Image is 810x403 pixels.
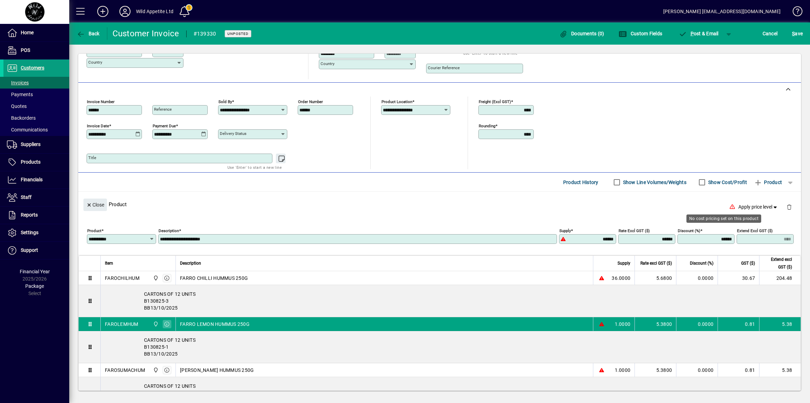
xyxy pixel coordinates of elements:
span: Support [21,247,38,253]
mat-label: Supply [559,228,571,233]
app-page-header-button: Back [69,27,107,40]
mat-label: Description [159,228,179,233]
span: Products [21,159,40,165]
span: [PERSON_NAME] HUMMUS 250G [180,367,254,374]
button: Save [790,27,804,40]
span: Product History [563,177,598,188]
mat-label: Product location [381,99,412,104]
a: Quotes [3,100,69,112]
span: S [792,31,795,36]
div: Customer Invoice [112,28,179,39]
span: Extend excl GST ($) [764,256,792,271]
span: 36.0000 [612,275,630,282]
label: Show Cost/Profit [707,179,747,186]
button: Delete [781,199,798,215]
a: Backorders [3,112,69,124]
span: ave [792,28,803,39]
span: GST ($) [741,259,755,267]
span: Description [180,259,201,267]
span: ost & Email [678,31,719,36]
span: Product [754,177,782,188]
span: Communications [7,127,48,132]
a: Suppliers [3,136,69,153]
a: Staff [3,189,69,206]
mat-label: Rate excl GST ($) [619,228,650,233]
mat-hint: Use 'Enter' to start a new line [227,163,282,171]
span: FARRO LEMON HUMMUS 250G [180,321,250,328]
mat-label: Country [321,61,334,66]
td: 0.0000 [676,363,718,377]
span: Wild Appetite Ltd [151,366,159,374]
div: FAROSUMACHUM [105,367,145,374]
button: Post & Email [675,27,722,40]
div: FAROCHILHUM [105,275,139,282]
span: Package [25,283,44,289]
a: Products [3,154,69,171]
span: Backorders [7,115,36,121]
td: 0.81 [718,317,759,331]
td: 5.38 [759,363,801,377]
span: Reports [21,212,38,218]
span: Payments [7,92,33,97]
div: 5.3800 [639,367,672,374]
span: Cancel [763,28,778,39]
td: 0.81 [718,363,759,377]
button: Add [92,5,114,18]
button: Product [750,176,785,189]
button: Documents (0) [558,27,606,40]
span: Financials [21,177,43,182]
td: 5.38 [759,317,801,331]
span: Discount (%) [690,259,713,267]
span: Home [21,30,34,35]
button: Cancel [761,27,780,40]
a: Financials [3,171,69,189]
button: Close [83,199,107,211]
td: 0.0000 [676,317,718,331]
span: Customers [21,65,44,71]
mat-label: Sold by [218,99,232,104]
a: Knowledge Base [787,1,801,24]
a: Home [3,24,69,42]
app-page-header-button: Delete [781,204,798,210]
div: Product [78,192,801,217]
mat-label: Title [88,155,96,160]
span: Suppliers [21,141,40,147]
td: 0.0000 [676,271,718,285]
span: POS [21,47,30,53]
mat-label: Rounding [479,123,495,128]
span: Staff [21,194,31,200]
div: #139330 [193,28,216,39]
mat-label: Reference [154,107,172,112]
div: No cost pricing set on this product [686,214,761,223]
mat-label: Payment due [153,123,176,128]
mat-label: Delivery status [220,131,246,136]
div: CARTONS OF 12 UNITS B130825-1 BB13/10/2025 [101,331,801,363]
a: Payments [3,89,69,100]
td: 30.67 [718,271,759,285]
td: 204.48 [759,271,801,285]
span: Wild Appetite Ltd [151,274,159,282]
button: Custom Fields [617,27,664,40]
span: Financial Year [20,269,50,274]
span: Apply price level [738,203,778,211]
a: Invoices [3,77,69,89]
button: Back [75,27,101,40]
span: Settings [21,230,38,235]
button: Product History [560,176,601,189]
a: Reports [3,207,69,224]
span: 1.0000 [615,321,631,328]
span: Supply [618,259,630,267]
span: 1.0000 [615,367,631,374]
mat-label: Extend excl GST ($) [737,228,773,233]
mat-label: Courier Reference [428,65,460,70]
span: Wild Appetite Ltd [151,320,159,328]
span: FARRO CHILLI HUMMUS 250G [180,275,248,282]
label: Show Line Volumes/Weights [622,179,686,186]
a: Settings [3,224,69,241]
span: Unposted [227,31,249,36]
div: Wild Appetite Ltd [136,6,173,17]
span: Item [105,259,113,267]
div: 5.3800 [639,321,672,328]
div: [PERSON_NAME] [EMAIL_ADDRESS][DOMAIN_NAME] [663,6,781,17]
span: P [691,31,694,36]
